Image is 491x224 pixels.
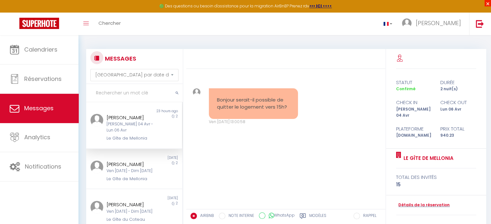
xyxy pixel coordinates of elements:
a: >>> ICI <<<< [309,3,332,9]
img: Super Booking [19,18,59,29]
span: [PERSON_NAME] [416,19,461,27]
div: Ven [DATE] - Dim [DATE] [107,168,154,174]
a: ... [PERSON_NAME] [397,13,469,35]
div: Le Gîte de Mellonia [107,135,154,141]
label: WhatsApp [265,212,295,219]
img: ... [90,161,103,173]
div: 15 [396,181,476,189]
div: check in [392,99,436,106]
div: [DATE] [134,155,182,161]
div: [PERSON_NAME] 04 Avr [392,106,436,119]
div: durée [436,79,480,86]
div: 2 nuit(s) [436,86,480,92]
div: [PERSON_NAME] [107,201,154,209]
label: RAPPEL [360,213,376,220]
div: 23 hours ago [134,109,182,114]
div: [DATE] [134,196,182,201]
div: Le Gîte du Coteau [107,216,154,223]
span: Analytics [24,133,50,141]
div: [PERSON_NAME] [107,161,154,168]
span: Calendriers [24,45,57,54]
img: ... [90,201,103,214]
img: ... [90,114,103,127]
div: Ven [DATE] 13:00:58 [209,119,298,125]
div: [PERSON_NAME] 04 Avr - Lun 06 Avr [107,121,154,133]
div: [DOMAIN_NAME] [392,132,436,139]
a: Le Gîte de Mellonia [401,154,454,162]
span: 2 [176,114,178,119]
a: Détails de la réservation [396,202,450,208]
span: 2 [176,201,178,206]
div: Plateforme [392,125,436,133]
img: ... [193,88,200,96]
span: Chercher [98,20,121,26]
span: Messages [24,104,54,112]
span: 2 [176,161,178,165]
a: Chercher [94,13,126,35]
div: 940.23 [436,132,480,139]
label: Modèles [309,213,326,221]
span: Notifications [25,162,61,170]
input: Rechercher un mot clé [86,84,183,102]
div: statut [392,79,436,86]
img: ... [402,18,412,28]
div: Le Gîte de Mellonia [107,176,154,182]
div: check out [436,99,480,106]
img: logout [476,20,484,28]
div: total des invités [396,173,476,181]
label: AIRBNB [197,213,214,220]
label: NOTE INTERNE [225,213,254,220]
div: Prix total [436,125,480,133]
pre: Bonjour serait-il possible de quitter le logement vers 15h? [217,96,290,111]
div: Lun 06 Avr [436,106,480,119]
span: Réservations [24,75,62,83]
div: Ven [DATE] - Dim [DATE] [107,209,154,215]
h3: MESSAGES [103,51,136,66]
span: Confirmé [396,86,415,92]
div: [PERSON_NAME] [107,114,154,122]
